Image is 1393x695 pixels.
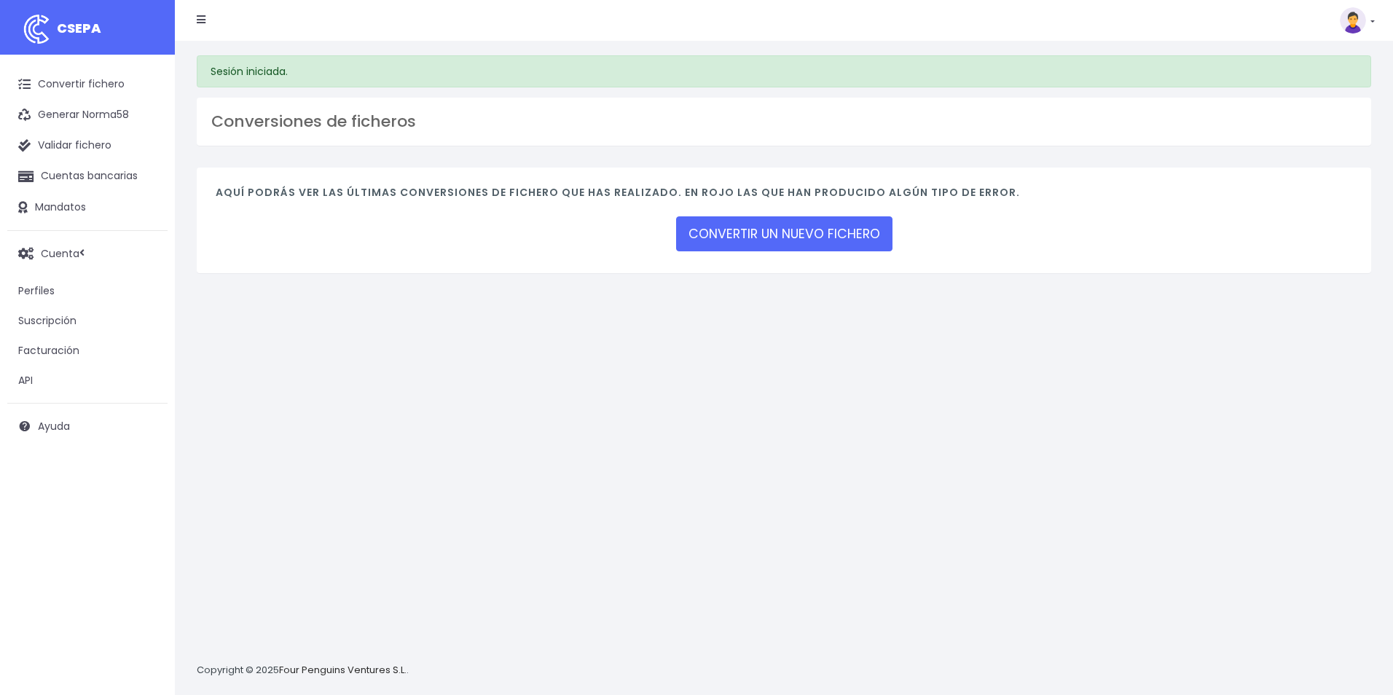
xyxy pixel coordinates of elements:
a: Convertir fichero [7,69,168,100]
a: Validar fichero [7,130,168,161]
a: Perfiles [7,276,168,306]
p: Copyright © 2025 . [197,663,409,678]
span: CSEPA [57,19,101,37]
a: Facturación [7,336,168,366]
a: Mandatos [7,192,168,223]
a: Ayuda [7,411,168,441]
img: logo [18,11,55,47]
a: CONVERTIR UN NUEVO FICHERO [676,216,892,251]
h3: Conversiones de ficheros [211,112,1357,131]
a: Cuenta [7,238,168,269]
img: profile [1340,7,1366,34]
a: Suscripción [7,306,168,336]
span: Ayuda [38,419,70,433]
a: Cuentas bancarias [7,161,168,192]
div: Sesión iniciada. [197,55,1371,87]
a: Generar Norma58 [7,100,168,130]
a: Four Penguins Ventures S.L. [279,663,407,677]
span: Cuenta [41,246,79,260]
a: API [7,366,168,396]
h4: Aquí podrás ver las últimas conversiones de fichero que has realizado. En rojo las que han produc... [216,186,1352,206]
